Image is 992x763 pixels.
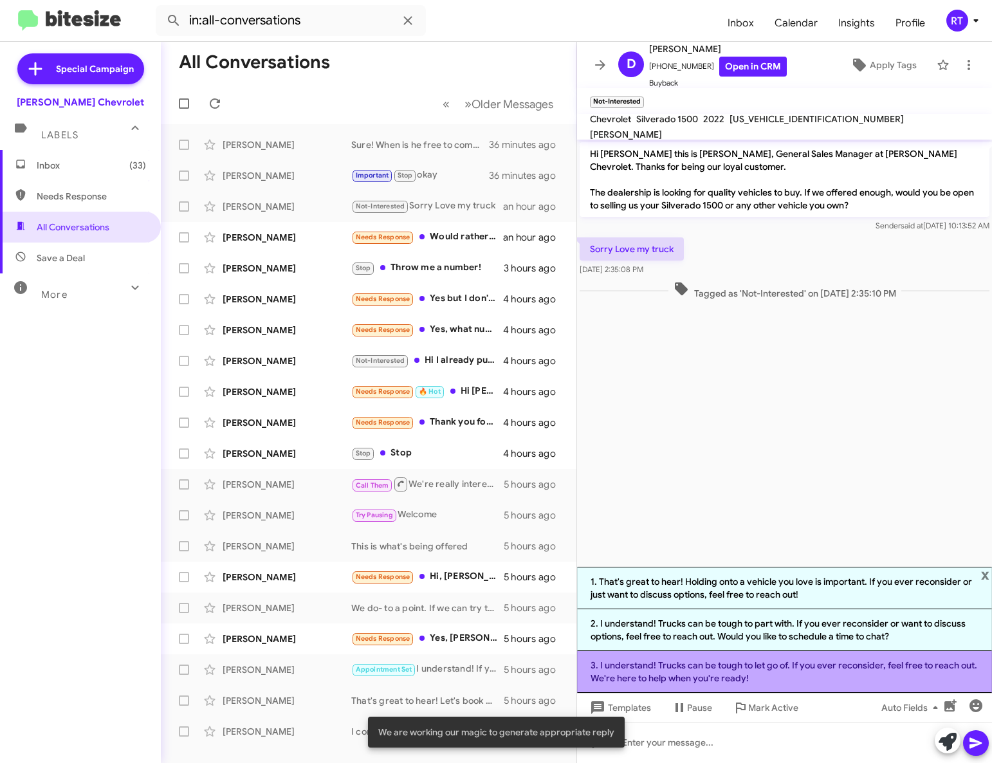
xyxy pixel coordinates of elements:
[472,97,553,111] span: Older Messages
[577,567,992,609] li: 1. That's great to hear! Holding onto a vehicle you love is important. If you ever reconsider or ...
[351,446,503,461] div: Stop
[668,281,901,300] span: Tagged as 'Not-Interested' on [DATE] 2:35:10 PM
[223,602,351,614] div: [PERSON_NAME]
[223,200,351,213] div: [PERSON_NAME]
[223,231,351,244] div: [PERSON_NAME]
[419,387,441,396] span: 🔥 Hot
[223,354,351,367] div: [PERSON_NAME]
[37,190,146,203] span: Needs Response
[356,202,405,210] span: Not-Interested
[41,289,68,300] span: More
[356,171,389,179] span: Important
[687,696,712,719] span: Pause
[356,356,405,365] span: Not-Interested
[828,5,885,42] a: Insights
[590,129,662,140] span: [PERSON_NAME]
[504,509,566,522] div: 5 hours ago
[580,264,643,274] span: [DATE] 2:35:08 PM
[351,725,504,738] div: I completely understand! It's always good to explore options. If you're considering selling your ...
[37,221,109,234] span: All Conversations
[356,634,410,643] span: Needs Response
[730,113,904,125] span: [US_VEHICLE_IDENTIFICATION_NUMBER]
[351,631,504,646] div: Yes, [PERSON_NAME] & [PERSON_NAME] very helpful. I know [PERSON_NAME] from when he was probably 1...
[351,415,503,430] div: Thank you for the follow up everything was fine wife is undecided at this time thank you
[356,573,410,581] span: Needs Response
[764,5,828,42] a: Calendar
[504,602,566,614] div: 5 hours ago
[636,113,698,125] span: Silverado 1500
[503,324,566,336] div: 4 hours ago
[223,540,351,553] div: [PERSON_NAME]
[17,96,144,109] div: [PERSON_NAME] Chevrolet
[17,53,144,84] a: Special Campaign
[504,262,566,275] div: 3 hours ago
[356,233,410,241] span: Needs Response
[649,57,787,77] span: [PHONE_NUMBER]
[351,322,503,337] div: Yes, what number did you have in mind?
[41,129,78,141] span: Labels
[351,602,504,614] div: We do- to a point. If we can try to bury it in another vehicle or if the banks will accept the am...
[870,53,917,77] span: Apply Tags
[129,159,146,172] span: (33)
[223,262,351,275] div: [PERSON_NAME]
[156,5,426,36] input: Search
[504,540,566,553] div: 5 hours ago
[223,138,351,151] div: [PERSON_NAME]
[504,694,566,707] div: 5 hours ago
[37,252,85,264] span: Save a Deal
[503,200,566,213] div: an hour ago
[223,509,351,522] div: [PERSON_NAME]
[503,416,566,429] div: 4 hours ago
[587,696,651,719] span: Templates
[580,142,989,217] p: Hi [PERSON_NAME] this is [PERSON_NAME], General Sales Manager at [PERSON_NAME] Chevrolet. Thanks ...
[356,387,410,396] span: Needs Response
[436,91,561,117] nav: Page navigation example
[356,418,410,427] span: Needs Response
[351,168,489,183] div: okay
[378,726,614,739] span: We are working our magic to generate appropriate reply
[356,449,371,457] span: Stop
[37,159,146,172] span: Inbox
[223,663,351,676] div: [PERSON_NAME]
[351,384,503,399] div: Hi [PERSON_NAME]. I'd be willing to chat about it, for sure! FYI - text or email are best during ...
[590,97,644,108] small: Not-Interested
[443,96,450,112] span: «
[464,96,472,112] span: »
[356,665,412,674] span: Appointment Set
[457,91,561,117] button: Next
[223,447,351,460] div: [PERSON_NAME]
[876,221,989,230] span: Sender [DATE] 10:13:52 AM
[719,57,787,77] a: Open in CRM
[503,447,566,460] div: 4 hours ago
[935,10,978,32] button: RT
[577,651,992,693] li: 3. I understand! Trucks can be tough to let go of. If you ever reconsider, feel free to reach out...
[223,632,351,645] div: [PERSON_NAME]
[885,5,935,42] a: Profile
[649,77,787,89] span: Buyback
[901,221,923,230] span: said at
[489,169,566,182] div: 36 minutes ago
[835,53,930,77] button: Apply Tags
[351,476,504,492] div: We're really interested in purchasing your Journey! Let's schedule an appointment to discuss this...
[717,5,764,42] span: Inbox
[504,663,566,676] div: 5 hours ago
[590,113,631,125] span: Chevrolet
[981,567,989,582] span: x
[179,52,330,73] h1: All Conversations
[223,694,351,707] div: [PERSON_NAME]
[351,199,503,214] div: Sorry Love my truck
[351,230,503,244] div: Would rather hear general offers now before I drive in
[748,696,798,719] span: Mark Active
[223,385,351,398] div: [PERSON_NAME]
[223,169,351,182] div: [PERSON_NAME]
[223,293,351,306] div: [PERSON_NAME]
[881,696,943,719] span: Auto Fields
[351,138,489,151] div: Sure! When is he free to come by?
[703,113,724,125] span: 2022
[356,481,389,490] span: Call Them
[649,41,787,57] span: [PERSON_NAME]
[504,571,566,584] div: 5 hours ago
[503,293,566,306] div: 4 hours ago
